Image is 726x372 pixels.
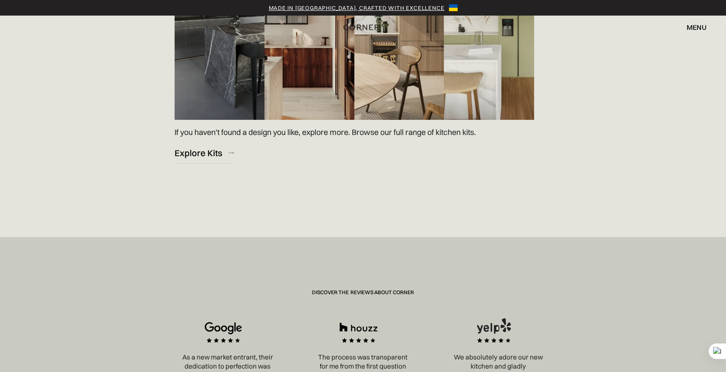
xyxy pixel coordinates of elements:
[335,22,391,33] a: home
[312,289,414,318] div: Discover the Reviews About Corner
[269,3,445,12] a: Made in [GEOGRAPHIC_DATA], crafted with excellence
[687,24,707,31] div: menu
[678,20,707,35] div: menu
[175,126,476,138] p: If you haven't found a design you like, explore more. Browse our full range of kitchen kits.
[175,147,222,159] div: Explore Kits
[175,142,234,164] a: Explore Kits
